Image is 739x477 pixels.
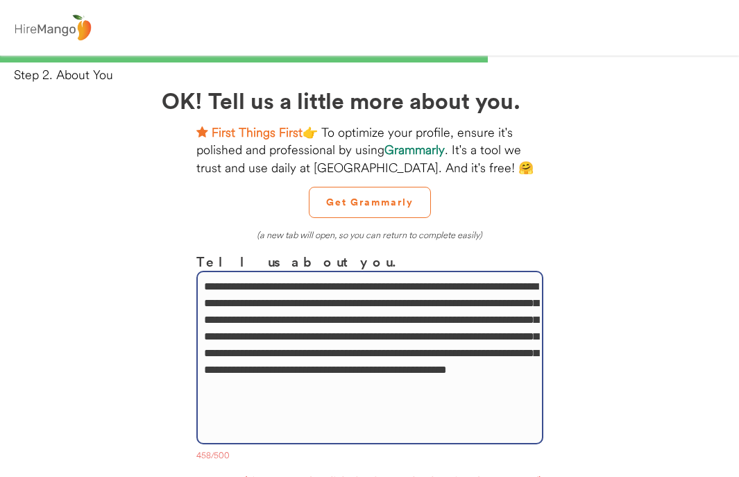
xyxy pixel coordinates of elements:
[384,142,445,158] strong: Grammarly
[196,124,543,176] div: 👉 To optimize your profile, ensure it's polished and professional by using . It's a tool we trust...
[3,56,736,62] div: 66%
[196,450,543,464] div: 458/500
[257,229,482,240] em: (a new tab will open, so you can return to complete easily)
[309,187,431,218] button: Get Grammarly
[10,12,95,44] img: logo%20-%20hiremango%20gray.png
[212,124,303,140] strong: First Things First
[196,251,543,271] h3: Tell us about you.
[162,83,578,117] h2: OK! Tell us a little more about you.
[14,66,739,83] div: Step 2. About You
